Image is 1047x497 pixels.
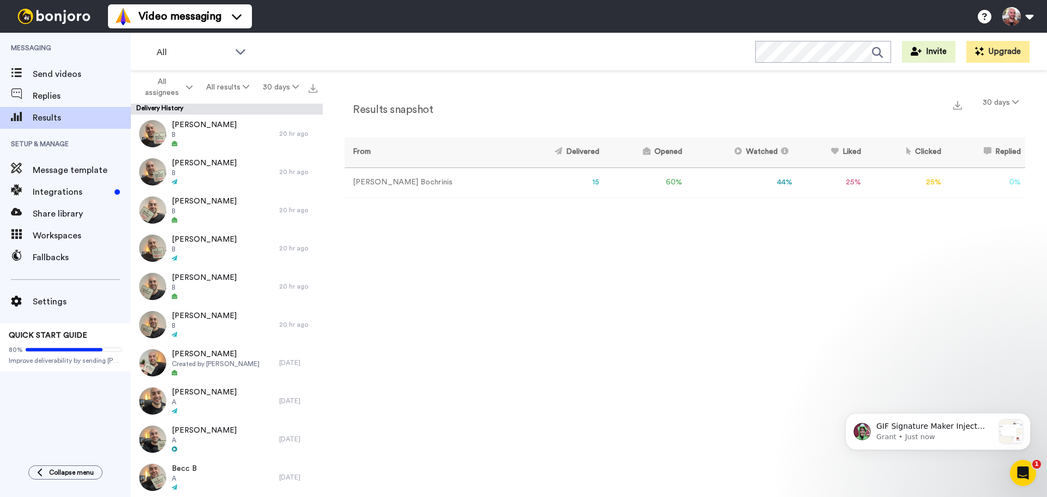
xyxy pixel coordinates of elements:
[865,137,946,167] th: Clicked
[687,167,797,197] td: 44 %
[33,164,131,177] span: Message template
[33,295,131,308] span: Settings
[172,310,237,321] span: [PERSON_NAME]
[279,397,317,405] div: [DATE]
[33,111,131,124] span: Results
[28,465,103,480] button: Collapse menu
[49,468,94,477] span: Collapse menu
[131,153,323,191] a: [PERSON_NAME]B20 hr ago
[513,167,604,197] td: 15
[950,97,965,112] button: Export a summary of each team member’s results that match this filter now.
[256,77,305,97] button: 30 days
[33,229,131,242] span: Workspaces
[139,196,166,224] img: 1cd77c0f-8209-44cf-8491-7ed15569784b-thumb.jpg
[139,387,166,415] img: 95cde9aa-b098-4f65-a62d-9294c9718c17-thumb.jpg
[966,41,1030,63] button: Upgrade
[133,72,200,103] button: All assignees
[172,234,237,245] span: [PERSON_NAME]
[513,137,604,167] th: Delivered
[131,420,323,458] a: [PERSON_NAME]A[DATE]
[131,267,323,306] a: [PERSON_NAME]B20 hr ago
[9,332,87,339] span: QUICK START GUIDE
[946,167,1025,197] td: 0 %
[172,360,260,368] span: Created by [PERSON_NAME]
[131,306,323,344] a: [PERSON_NAME]B20 hr ago
[305,79,321,95] button: Export all results that match these filters now.
[115,8,132,25] img: vm-color.svg
[131,115,323,153] a: [PERSON_NAME]B20 hr ago
[139,349,166,376] img: ed69282f-e108-484c-89a5-a418733d76e2-thumb.jpg
[131,104,323,115] div: Delivery History
[172,349,260,360] span: [PERSON_NAME]
[953,101,962,110] img: export.svg
[309,84,317,93] img: export.svg
[279,282,317,291] div: 20 hr ago
[139,9,221,24] span: Video messaging
[131,458,323,496] a: Becc BA[DATE]
[172,272,237,283] span: [PERSON_NAME]
[1032,460,1041,469] span: 1
[13,9,95,24] img: bj-logo-header-white.svg
[604,167,687,197] td: 60 %
[172,119,237,130] span: [PERSON_NAME]
[172,207,237,215] span: B
[172,158,237,169] span: [PERSON_NAME]
[345,104,433,116] h2: Results snapshot
[687,137,797,167] th: Watched
[797,167,865,197] td: 25 %
[33,89,131,103] span: Replies
[279,320,317,329] div: 20 hr ago
[33,251,131,264] span: Fallbacks
[976,93,1025,112] button: 30 days
[279,473,317,482] div: [DATE]
[9,345,23,354] span: 80%
[279,244,317,253] div: 20 hr ago
[172,130,237,139] span: B
[172,169,237,177] span: B
[797,137,865,167] th: Liked
[172,463,197,474] span: Becc B
[139,311,166,338] img: 1c17858b-470c-4ee4-8eb0-5d937c57c890-thumb.jpg
[279,129,317,138] div: 20 hr ago
[139,273,166,300] img: b20b0421-a95e-41b6-91c5-cb81bda2504c-thumb.jpg
[172,425,237,436] span: [PERSON_NAME]
[279,206,317,214] div: 20 hr ago
[946,137,1025,167] th: Replied
[865,167,946,197] td: 25 %
[131,191,323,229] a: [PERSON_NAME]B20 hr ago
[345,137,513,167] th: From
[172,245,237,254] span: B
[829,391,1047,468] iframe: Intercom notifications message
[345,167,513,197] td: [PERSON_NAME] Bochrinis
[33,207,131,220] span: Share library
[200,77,256,97] button: All results
[131,229,323,267] a: [PERSON_NAME]B20 hr ago
[139,158,166,185] img: 9dd3c9a2-098e-4255-8dd3-cd527c02a272-thumb.jpg
[172,196,237,207] span: [PERSON_NAME]
[172,398,237,406] span: A
[139,235,166,262] img: 28745e00-3de9-4444-8c4b-89703a346930-thumb.jpg
[1010,460,1036,486] iframe: Intercom live chat
[279,358,317,367] div: [DATE]
[172,474,197,483] span: A
[604,137,687,167] th: Opened
[33,68,131,81] span: Send videos
[139,426,166,453] img: 244013c5-617a-459e-a90b-74682808560c-thumb.jpg
[140,76,184,98] span: All assignees
[279,167,317,176] div: 20 hr ago
[139,120,166,147] img: afaf6453-45c9-4832-b7a0-e88cc6cda06d-thumb.jpg
[139,464,166,491] img: 70d5bdd3-5e79-4de7-b827-561892218174-thumb.jpg
[902,41,955,63] button: Invite
[172,283,237,292] span: B
[157,46,230,59] span: All
[172,321,237,330] span: B
[131,344,323,382] a: [PERSON_NAME]Created by [PERSON_NAME][DATE]
[279,435,317,444] div: [DATE]
[172,436,237,445] span: A
[9,356,122,365] span: Improve deliverability by sending [PERSON_NAME]’s from your own email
